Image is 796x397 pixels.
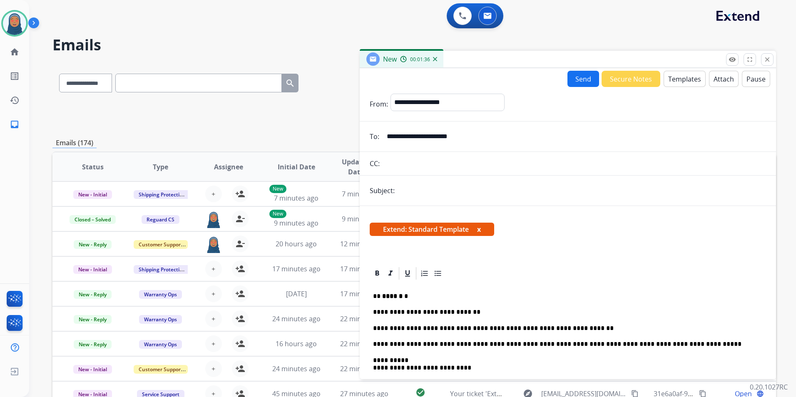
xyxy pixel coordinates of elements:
button: + [205,310,222,327]
div: Bullet List [432,267,444,280]
mat-icon: search [285,78,295,88]
mat-icon: fullscreen [746,56,754,63]
p: CC: [370,159,380,169]
p: New [269,185,286,193]
span: New - Initial [73,190,112,199]
mat-icon: inbox [10,119,20,129]
span: 9 minutes ago [274,218,318,228]
div: Bold [371,267,383,280]
span: 24 minutes ago [272,314,321,323]
mat-icon: person_remove [235,214,245,224]
span: + [211,264,215,274]
img: agent-avatar [205,236,222,253]
span: 17 minutes ago [272,264,321,273]
span: Closed – Solved [70,215,116,224]
mat-icon: person_add [235,189,245,199]
mat-icon: person_add [235,339,245,349]
h2: Emails [52,37,776,53]
div: Ordered List [418,267,431,280]
span: 00:01:36 [410,56,430,63]
span: 22 minutes ago [340,314,388,323]
span: + [211,364,215,374]
span: Shipping Protection [134,190,191,199]
button: + [205,186,222,202]
span: Extend: Standard Template [370,223,494,236]
button: Attach [709,71,739,87]
p: From: [370,99,388,109]
span: Customer Support [134,365,188,374]
span: Customer Support [134,240,188,249]
span: + [211,189,215,199]
span: New - Reply [74,240,112,249]
mat-icon: person_add [235,314,245,324]
p: To: [370,132,379,141]
span: 9 minutes ago [342,214,386,223]
mat-icon: remove_red_eye [729,56,736,63]
span: New - Reply [74,290,112,299]
span: 7 minutes ago [342,189,386,198]
span: Warranty Ops [139,315,182,324]
button: Templates [664,71,706,87]
button: Send [567,71,599,87]
button: + [205,285,222,302]
p: 0.20.1027RC [750,382,788,392]
span: 12 minutes ago [340,239,388,248]
mat-icon: home [10,47,20,57]
button: Pause [742,71,770,87]
span: 7 minutes ago [274,194,318,203]
img: agent-avatar [205,211,222,228]
span: 22 minutes ago [340,364,388,373]
span: Warranty Ops [139,340,182,349]
p: Emails (174) [52,138,97,148]
span: Initial Date [278,162,315,172]
span: 16 hours ago [276,339,317,348]
mat-icon: history [10,95,20,105]
button: x [477,224,481,234]
span: New - Initial [73,265,112,274]
span: Warranty Ops [139,290,182,299]
span: New - Initial [73,365,112,374]
span: [DATE] [286,289,307,298]
span: New - Reply [74,315,112,324]
mat-icon: close [764,56,771,63]
img: avatar [3,12,26,35]
div: Underline [401,267,414,280]
span: 22 minutes ago [340,339,388,348]
span: New [383,55,397,64]
button: + [205,360,222,377]
p: Subject: [370,186,395,196]
mat-icon: person_add [235,264,245,274]
span: 17 minutes ago [340,289,388,298]
span: Assignee [214,162,243,172]
span: Type [153,162,168,172]
span: Shipping Protection [134,265,191,274]
span: New - Reply [74,340,112,349]
button: + [205,261,222,277]
p: New [269,210,286,218]
span: Reguard CS [142,215,179,224]
mat-icon: person_remove [235,239,245,249]
span: + [211,289,215,299]
span: + [211,339,215,349]
button: Secure Notes [602,71,660,87]
span: + [211,314,215,324]
mat-icon: list_alt [10,71,20,81]
button: + [205,335,222,352]
span: Updated Date [337,157,375,177]
mat-icon: person_add [235,364,245,374]
span: 17 minutes ago [340,264,388,273]
mat-icon: person_add [235,289,245,299]
div: Italic [384,267,397,280]
span: 20 hours ago [276,239,317,248]
span: Status [82,162,104,172]
span: 24 minutes ago [272,364,321,373]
